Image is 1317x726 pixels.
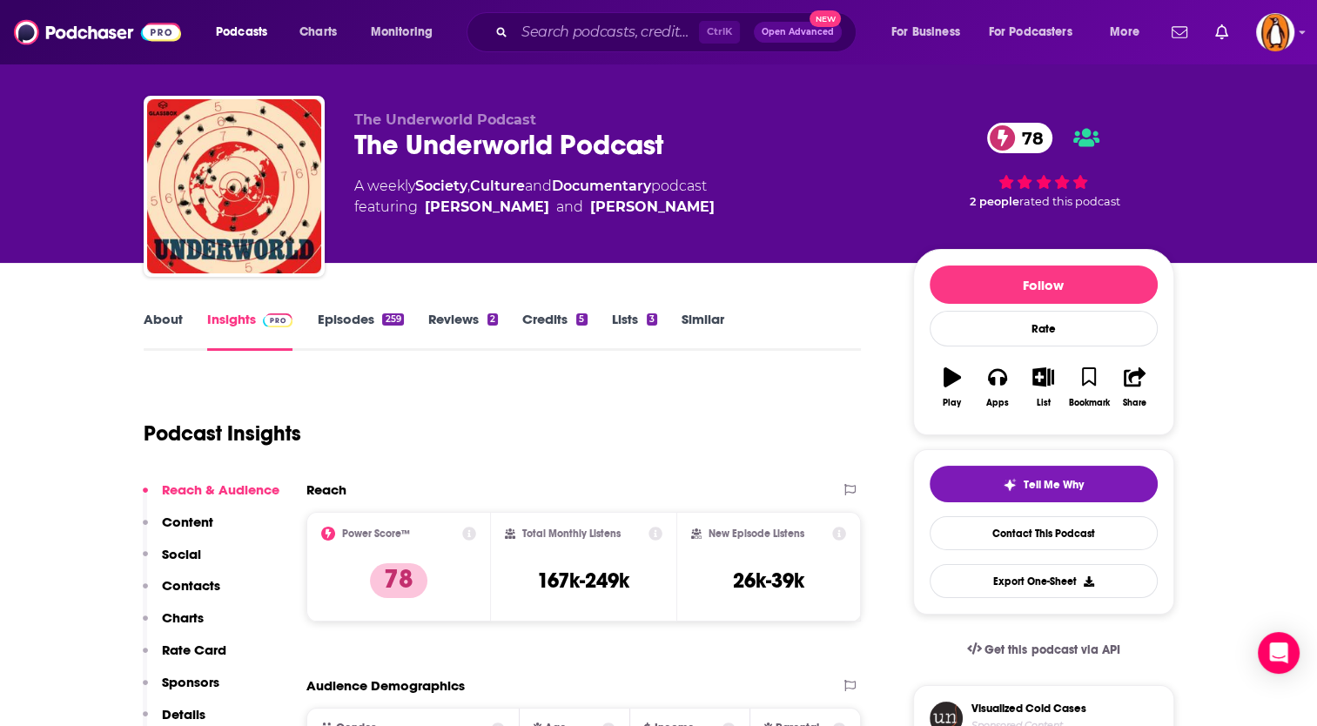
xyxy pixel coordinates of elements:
div: 2 [487,313,498,326]
h2: Total Monthly Listens [522,528,621,540]
span: For Podcasters [989,20,1072,44]
div: Search podcasts, credits, & more... [483,12,873,52]
a: Charts [288,18,347,46]
button: Share [1112,356,1157,419]
span: and [525,178,552,194]
p: Details [162,706,205,723]
p: Contacts [162,577,220,594]
div: 5 [576,313,587,326]
h1: Podcast Insights [144,420,301,447]
span: Monitoring [371,20,433,44]
span: Open Advanced [762,28,834,37]
button: Social [143,546,201,578]
div: Rate [930,311,1158,346]
a: Show notifications dropdown [1208,17,1235,47]
button: open menu [1098,18,1161,46]
p: Charts [162,609,204,626]
h3: 26k-39k [733,568,804,594]
p: Social [162,546,201,562]
a: Reviews2 [428,311,498,351]
h3: Visualized Cold Cases [971,702,1086,716]
span: 2 people [970,195,1019,208]
span: featuring [354,197,715,218]
button: Open AdvancedNew [754,22,842,43]
p: Sponsors [162,674,219,690]
div: A weekly podcast [354,176,715,218]
div: 259 [382,313,403,326]
a: Lists3 [612,311,657,351]
button: Reach & Audience [143,481,279,514]
div: 3 [647,313,657,326]
span: Get this podcast via API [984,642,1119,657]
button: Apps [975,356,1020,419]
span: For Business [891,20,960,44]
button: Bookmark [1066,356,1112,419]
p: Rate Card [162,642,226,658]
div: 78 2 peoplerated this podcast [913,111,1174,219]
a: About [144,311,183,351]
span: The Underworld Podcast [354,111,536,128]
p: 78 [370,563,427,598]
div: Share [1123,398,1146,408]
a: Episodes259 [317,311,403,351]
div: Play [943,398,961,408]
div: Open Intercom Messenger [1258,632,1300,674]
button: Play [930,356,975,419]
div: Bookmark [1068,398,1109,408]
span: Podcasts [216,20,267,44]
button: Rate Card [143,642,226,674]
button: tell me why sparkleTell Me Why [930,466,1158,502]
p: Content [162,514,213,530]
img: Podchaser Pro [263,313,293,327]
button: Export One-Sheet [930,564,1158,598]
h2: Audience Demographics [306,677,465,694]
a: Show notifications dropdown [1165,17,1194,47]
span: More [1110,20,1139,44]
img: The Underworld Podcast [147,99,321,273]
h2: Power Score™ [342,528,410,540]
button: open menu [978,18,1098,46]
a: Society [415,178,467,194]
span: New [810,10,841,27]
h3: 167k-249k [537,568,629,594]
span: 78 [1005,123,1052,153]
img: Podchaser - Follow, Share and Rate Podcasts [14,16,181,49]
img: tell me why sparkle [1003,478,1017,492]
input: Search podcasts, credits, & more... [514,18,699,46]
button: Follow [930,266,1158,304]
a: Contact This Podcast [930,516,1158,550]
span: rated this podcast [1019,195,1120,208]
span: Logged in as penguin_portfolio [1256,13,1294,51]
a: Get this podcast via API [953,629,1134,671]
div: List [1037,398,1051,408]
button: Content [143,514,213,546]
span: Charts [299,20,337,44]
span: , [467,178,470,194]
span: Ctrl K [699,21,740,44]
button: Charts [143,609,204,642]
button: open menu [879,18,982,46]
button: open menu [204,18,290,46]
img: User Profile [1256,13,1294,51]
div: [PERSON_NAME] [425,197,549,218]
h2: New Episode Listens [709,528,804,540]
span: and [556,197,583,218]
span: Tell Me Why [1024,478,1084,492]
div: [PERSON_NAME] [590,197,715,218]
button: List [1020,356,1065,419]
a: Similar [682,311,724,351]
a: Culture [470,178,525,194]
a: Documentary [552,178,651,194]
div: Apps [986,398,1009,408]
button: Show profile menu [1256,13,1294,51]
button: open menu [359,18,455,46]
a: 78 [987,123,1052,153]
a: Credits5 [522,311,587,351]
a: InsightsPodchaser Pro [207,311,293,351]
button: Sponsors [143,674,219,706]
button: Contacts [143,577,220,609]
p: Reach & Audience [162,481,279,498]
h2: Reach [306,481,346,498]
